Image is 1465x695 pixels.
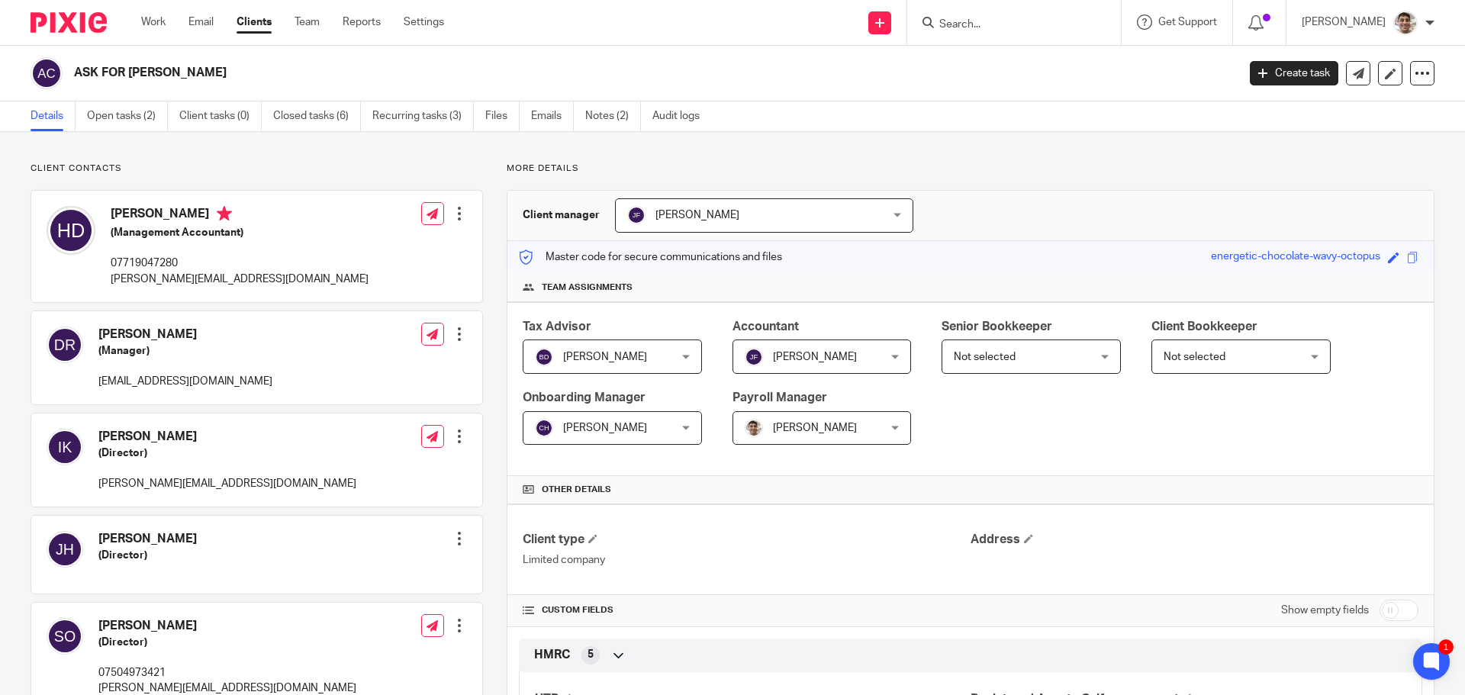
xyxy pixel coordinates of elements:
h4: [PERSON_NAME] [98,327,272,343]
img: svg%3E [31,57,63,89]
span: Accountant [732,320,799,333]
span: [PERSON_NAME] [563,423,647,433]
h4: [PERSON_NAME] [98,531,197,547]
img: svg%3E [535,348,553,366]
img: svg%3E [47,618,83,655]
p: [PERSON_NAME] [1302,14,1386,30]
h4: CUSTOM FIELDS [523,604,971,616]
span: Client Bookkeeper [1151,320,1257,333]
span: Get Support [1158,17,1217,27]
h5: (Director) [98,635,356,650]
p: Master code for secure communications and files [519,249,782,265]
img: svg%3E [627,206,646,224]
p: 07504973421 [98,665,356,681]
p: Limited company [523,552,971,568]
a: Open tasks (2) [87,101,168,131]
a: Create task [1250,61,1338,85]
img: PXL_20240409_141816916.jpg [745,419,763,437]
a: Email [188,14,214,30]
img: svg%3E [47,327,83,363]
a: Recurring tasks (3) [372,101,474,131]
span: Other details [542,484,611,496]
span: Not selected [1164,352,1225,362]
a: Files [485,101,520,131]
span: Senior Bookkeeper [942,320,1052,333]
h3: Client manager [523,208,600,223]
span: Tax Advisor [523,320,591,333]
a: Audit logs [652,101,711,131]
span: Team assignments [542,282,633,294]
img: svg%3E [535,419,553,437]
a: Settings [404,14,444,30]
span: 5 [588,647,594,662]
h4: Client type [523,532,971,548]
img: PXL_20240409_141816916.jpg [1393,11,1418,35]
p: 07719047280 [111,256,369,271]
i: Primary [217,206,232,221]
h5: (Management Accountant) [111,225,369,240]
h5: (Manager) [98,343,272,359]
input: Search [938,18,1075,32]
div: 1 [1438,639,1454,655]
p: More details [507,162,1434,175]
h2: ASK FOR [PERSON_NAME] [74,65,997,81]
img: svg%3E [47,531,83,568]
a: Work [141,14,166,30]
label: Show empty fields [1281,603,1369,618]
p: [PERSON_NAME][EMAIL_ADDRESS][DOMAIN_NAME] [98,476,356,491]
h4: [PERSON_NAME] [98,429,356,445]
p: [EMAIL_ADDRESS][DOMAIN_NAME] [98,374,272,389]
span: [PERSON_NAME] [563,352,647,362]
p: [PERSON_NAME][EMAIL_ADDRESS][DOMAIN_NAME] [111,272,369,287]
a: Client tasks (0) [179,101,262,131]
span: [PERSON_NAME] [773,423,857,433]
img: svg%3E [47,429,83,465]
a: Emails [531,101,574,131]
span: [PERSON_NAME] [655,210,739,220]
span: Payroll Manager [732,391,827,404]
a: Closed tasks (6) [273,101,361,131]
a: Reports [343,14,381,30]
img: svg%3E [47,206,95,255]
span: Not selected [954,352,1016,362]
a: Team [295,14,320,30]
h4: [PERSON_NAME] [111,206,369,225]
h4: Address [971,532,1418,548]
img: svg%3E [745,348,763,366]
h5: (Director) [98,446,356,461]
img: Pixie [31,12,107,33]
a: Notes (2) [585,101,641,131]
div: energetic-chocolate-wavy-octopus [1211,249,1380,266]
a: Details [31,101,76,131]
h5: (Director) [98,548,197,563]
span: Onboarding Manager [523,391,646,404]
span: HMRC [534,647,570,663]
h4: [PERSON_NAME] [98,618,356,634]
span: [PERSON_NAME] [773,352,857,362]
p: Client contacts [31,162,483,175]
a: Clients [237,14,272,30]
